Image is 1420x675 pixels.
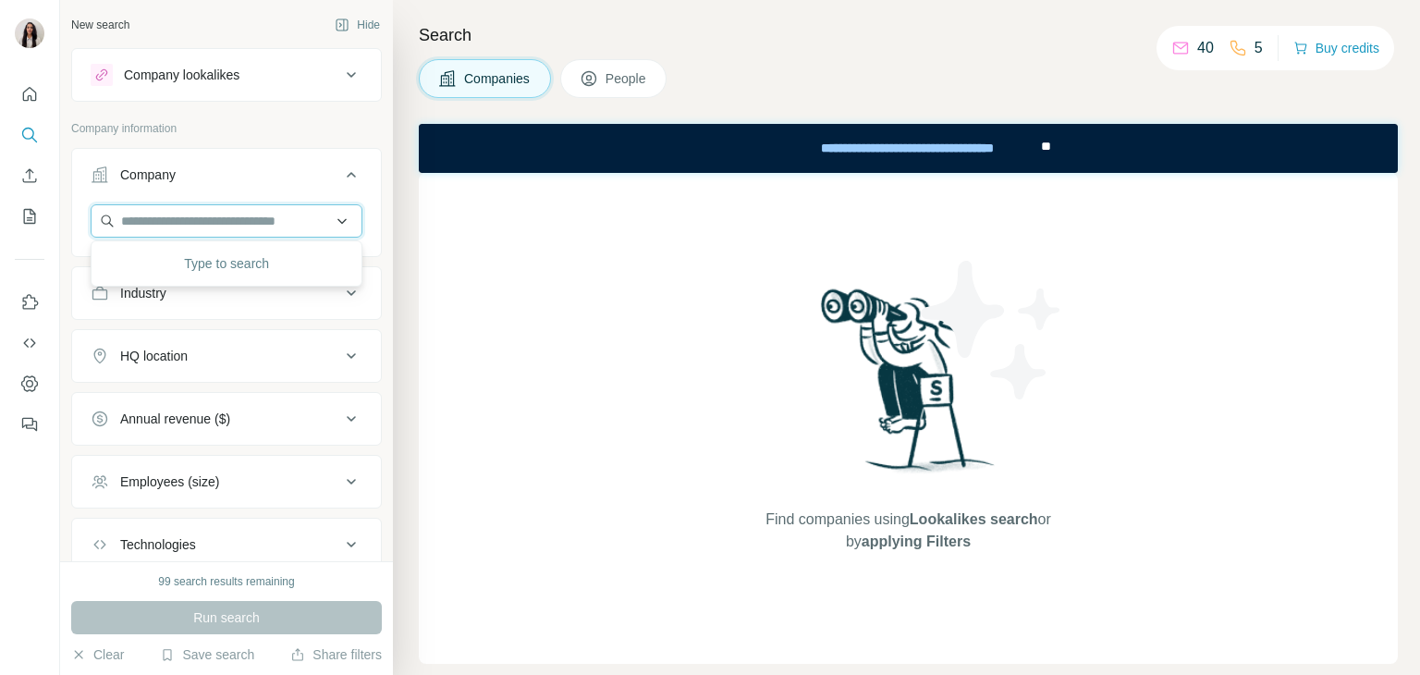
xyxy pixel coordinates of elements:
img: Surfe Illustration - Woman searching with binoculars [813,284,1005,490]
img: Avatar [15,18,44,48]
button: Save search [160,645,254,664]
button: Clear [71,645,124,664]
button: Annual revenue ($) [72,397,381,441]
button: Industry [72,271,381,315]
div: New search [71,17,129,33]
button: HQ location [72,334,381,378]
p: 40 [1197,37,1214,59]
span: Lookalikes search [910,511,1038,527]
button: Company lookalikes [72,53,381,97]
button: Dashboard [15,367,44,400]
button: Technologies [72,522,381,567]
div: Industry [120,284,166,302]
div: Company lookalikes [124,66,239,84]
button: Quick start [15,78,44,111]
div: Annual revenue ($) [120,410,230,428]
span: Find companies using or by [760,509,1056,553]
button: Search [15,118,44,152]
p: 5 [1255,37,1263,59]
button: My lists [15,200,44,233]
button: Hide [322,11,393,39]
img: Surfe Illustration - Stars [909,247,1075,413]
div: Company [120,166,176,184]
div: Technologies [120,535,196,554]
span: applying Filters [862,534,971,549]
div: 99 search results remaining [158,573,294,590]
iframe: Banner [419,124,1398,173]
button: Use Surfe on LinkedIn [15,286,44,319]
span: People [606,69,648,88]
button: Feedback [15,408,44,441]
div: Type to search [95,245,358,282]
div: HQ location [120,347,188,365]
button: Enrich CSV [15,159,44,192]
span: Companies [464,69,532,88]
div: Employees (size) [120,472,219,491]
button: Buy credits [1293,35,1379,61]
h4: Search [419,22,1398,48]
button: Employees (size) [72,460,381,504]
button: Company [72,153,381,204]
button: Share filters [290,645,382,664]
p: Company information [71,120,382,137]
button: Use Surfe API [15,326,44,360]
